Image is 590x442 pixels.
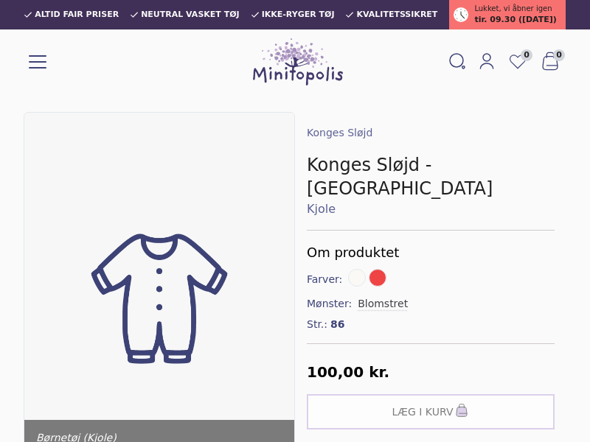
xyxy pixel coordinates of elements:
[307,272,345,287] span: Farver:
[474,3,552,14] span: Lukket, vi åbner igen
[307,296,355,311] span: Mønster:
[330,317,344,331] span: 86
[392,404,454,419] span: Læg i kurv
[521,49,532,61] span: 0
[141,10,240,19] span: Neutral vasket tøj
[307,127,372,138] a: Konges Sløjd
[307,363,389,381] span: 100,00 kr.
[307,394,555,429] button: Læg i kurv
[502,48,534,76] a: 0
[35,10,119,19] span: Altid fair priser
[474,14,556,27] span: tir. 09.30 ([DATE])
[534,48,566,76] button: 0
[472,49,502,74] a: Mit Minitopolis login
[553,49,565,61] span: 0
[356,10,437,19] span: Kvalitetssikret
[262,10,335,19] span: Ikke-ryger tøj
[307,242,555,263] h5: Om produktet
[307,317,327,331] span: Str.:
[358,296,408,311] button: Blomstret
[307,200,555,218] a: Kjole
[253,38,343,85] img: Minitopolis logo
[307,153,555,200] h1: Konges Sløjd - [GEOGRAPHIC_DATA]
